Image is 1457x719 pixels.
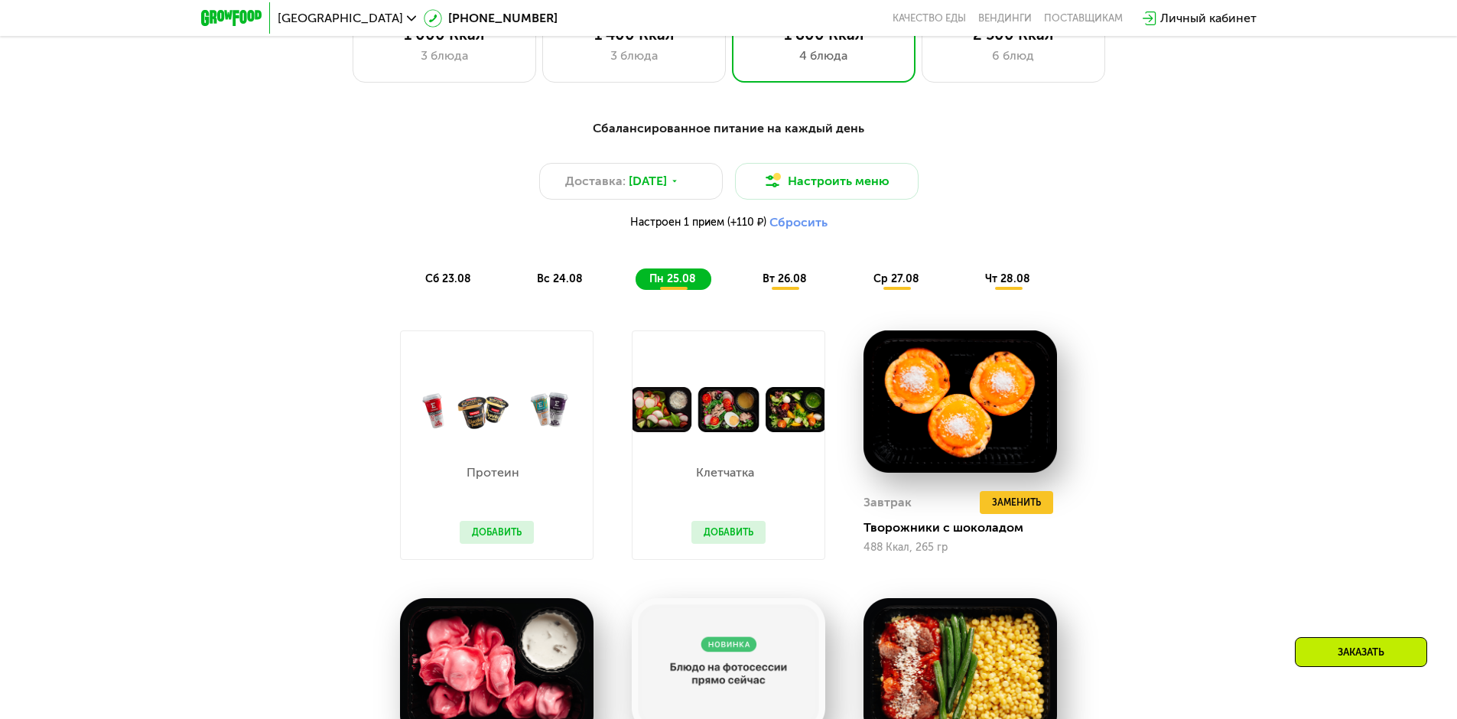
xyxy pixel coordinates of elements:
[691,521,766,544] button: Добавить
[763,272,807,285] span: вт 26.08
[460,467,526,479] p: Протеин
[369,47,520,65] div: 3 блюда
[649,272,696,285] span: пн 25.08
[537,272,583,285] span: вс 24.08
[978,12,1032,24] a: Вендинги
[1044,12,1123,24] div: поставщикам
[863,491,912,514] div: Завтрак
[630,217,766,228] span: Настроен 1 прием (+110 ₽)
[893,12,966,24] a: Качество еды
[985,272,1030,285] span: чт 28.08
[425,272,471,285] span: сб 23.08
[938,47,1089,65] div: 6 блюд
[460,521,534,544] button: Добавить
[992,495,1041,510] span: Заменить
[873,272,919,285] span: ср 27.08
[735,163,919,200] button: Настроить меню
[276,119,1182,138] div: Сбалансированное питание на каждый день
[748,47,899,65] div: 4 блюда
[629,172,667,190] span: [DATE]
[1295,637,1427,667] div: Заказать
[565,172,626,190] span: Доставка:
[769,215,828,230] button: Сбросить
[980,491,1053,514] button: Заменить
[278,12,403,24] span: [GEOGRAPHIC_DATA]
[424,9,558,28] a: [PHONE_NUMBER]
[691,467,758,479] p: Клетчатка
[863,542,1057,554] div: 488 Ккал, 265 гр
[558,47,710,65] div: 3 блюда
[863,520,1069,535] div: Творожники с шоколадом
[1160,9,1257,28] div: Личный кабинет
